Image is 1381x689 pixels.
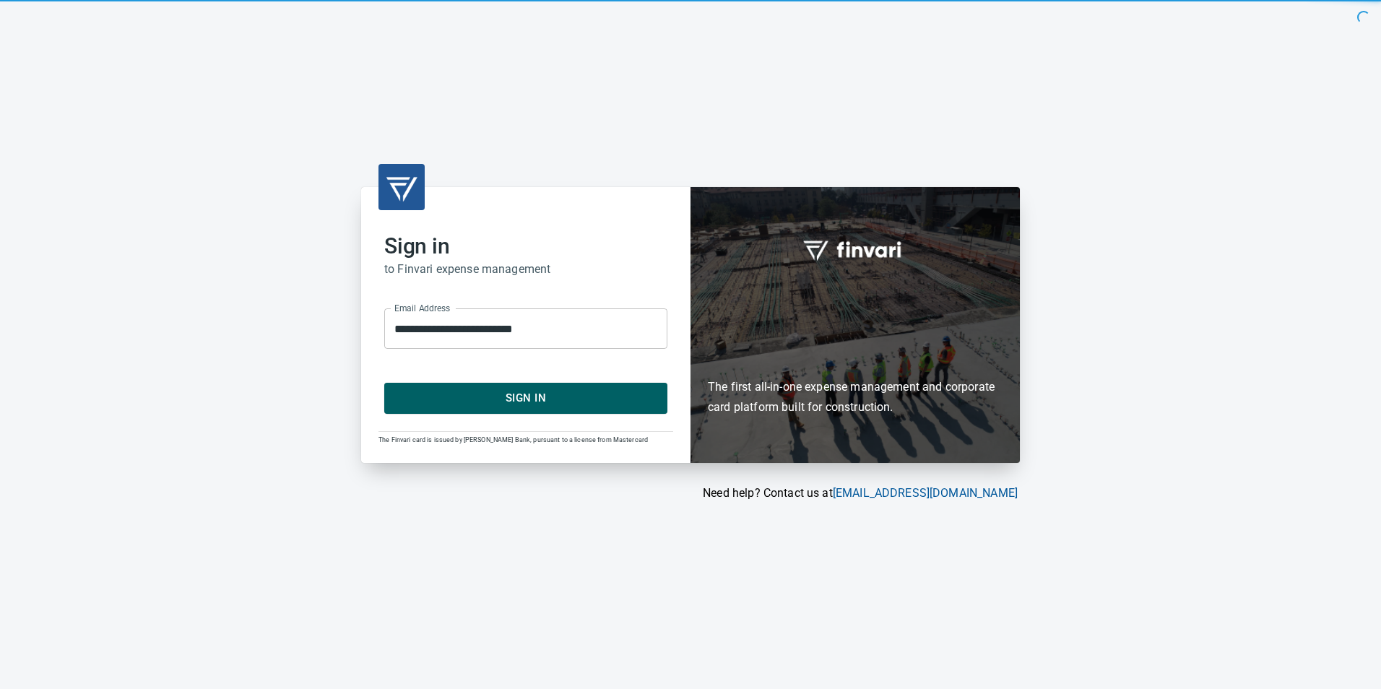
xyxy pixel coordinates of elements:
div: Finvari [690,187,1020,462]
span: Sign In [400,389,651,407]
span: The Finvari card is issued by [PERSON_NAME] Bank, pursuant to a license from Mastercard [378,436,648,443]
img: transparent_logo.png [384,170,419,204]
h6: The first all-in-one expense management and corporate card platform built for construction. [708,293,1003,417]
h6: to Finvari expense management [384,259,667,279]
h2: Sign in [384,233,667,259]
img: fullword_logo_white.png [801,233,909,266]
p: Need help? Contact us at [361,485,1018,502]
button: Sign In [384,383,667,413]
a: [EMAIL_ADDRESS][DOMAIN_NAME] [833,486,1018,500]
